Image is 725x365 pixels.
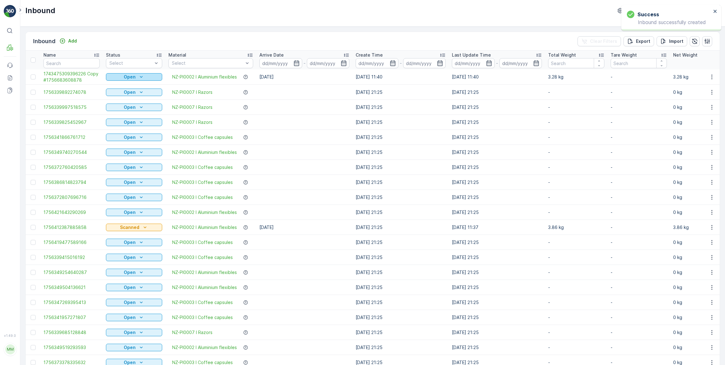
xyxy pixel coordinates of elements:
[106,269,162,276] button: Open
[120,224,139,231] p: Scanned
[352,325,449,340] td: [DATE] 21:25
[669,38,683,44] p: Import
[31,255,36,260] div: Toggle Row Selected
[548,134,604,140] p: -
[124,194,136,200] p: Open
[352,235,449,250] td: [DATE] 21:25
[31,195,36,200] div: Toggle Row Selected
[611,284,667,291] p: -
[31,120,36,125] div: Toggle Row Selected
[548,179,604,185] p: -
[352,115,449,130] td: [DATE] 21:25
[124,254,136,261] p: Open
[124,104,136,110] p: Open
[611,164,667,170] p: -
[172,209,237,215] a: NZ-PI0002 I Aluminium flexibles
[352,190,449,205] td: [DATE] 21:25
[43,254,100,261] a: 1756339415016192
[43,149,100,155] a: 1756349740270544
[548,119,604,125] p: -
[43,299,100,306] a: 1756347269395413
[43,89,100,95] a: 1756339892274078
[106,224,162,231] button: Scanned
[352,295,449,310] td: [DATE] 21:25
[256,69,352,85] td: [DATE]
[4,339,16,360] button: MM
[43,284,100,291] span: 1756349504136621
[124,119,136,125] p: Open
[106,134,162,141] button: Open
[548,52,576,58] p: Total Weight
[5,344,15,354] div: MM
[452,52,491,58] p: Last Update Time
[172,134,233,140] a: NZ-PI0003 I Coffee capsules
[43,71,100,83] a: 1743475309396226 Copy #1756683608878
[43,119,100,125] span: 1756339825452967
[352,100,449,115] td: [DATE] 21:25
[106,299,162,306] button: Open
[172,89,212,95] a: NZ-PI0007 I Razors
[499,58,542,68] input: dd/mm/yyyy
[43,179,100,185] span: 1756386814823794
[68,38,77,44] p: Add
[352,280,449,295] td: [DATE] 21:25
[259,58,302,68] input: dd/mm/yyyy
[449,85,545,100] td: [DATE] 21:25
[43,329,100,336] span: 1756339685128848
[449,295,545,310] td: [DATE] 21:25
[548,299,604,306] p: -
[548,149,604,155] p: -
[449,190,545,205] td: [DATE] 21:25
[352,130,449,145] td: [DATE] 21:25
[172,254,233,261] span: NZ-PI0003 I Coffee capsules
[106,314,162,321] button: Open
[548,104,604,110] p: -
[548,329,604,336] p: -
[172,164,233,170] a: NZ-PI0003 I Coffee capsules
[124,314,136,321] p: Open
[611,299,667,306] p: -
[43,134,100,140] a: 1756341866761712
[172,344,237,351] a: NZ-PI0002 I Aluminium flexibles
[403,58,446,68] input: dd/mm/yyyy
[106,89,162,96] button: Open
[124,284,136,291] p: Open
[43,239,100,246] span: 1756419477589166
[172,194,233,200] span: NZ-PI0003 I Coffee capsules
[109,60,152,66] p: Select
[106,164,162,171] button: Open
[43,164,100,170] a: 1756372760420585
[106,73,162,81] button: Open
[449,145,545,160] td: [DATE] 21:25
[611,269,667,276] p: -
[449,250,545,265] td: [DATE] 21:25
[172,299,233,306] span: NZ-PI0003 I Coffee capsules
[124,149,136,155] p: Open
[43,52,56,58] p: Name
[106,344,162,351] button: Open
[31,150,36,155] div: Toggle Row Selected
[590,38,617,44] p: Clear Filters
[124,164,136,170] p: Open
[43,58,100,68] input: Search
[352,145,449,160] td: [DATE] 21:25
[172,179,233,185] a: NZ-PI0003 I Coffee capsules
[172,74,237,80] span: NZ-PI0002 I Aluminium flexibles
[43,269,100,276] a: 1756349254640287
[496,59,498,67] p: -
[637,11,659,18] h3: Success
[172,104,212,110] span: NZ-PI0007 I Razors
[106,104,162,111] button: Open
[124,344,136,351] p: Open
[172,269,237,276] a: NZ-PI0002 I Aluminium flexibles
[172,224,237,231] span: NZ-PI0002 I Aluminium flexibles
[172,60,243,66] p: Select
[548,89,604,95] p: -
[43,344,100,351] a: 1756349519293593
[259,52,284,58] p: Arrive Date
[106,329,162,336] button: Open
